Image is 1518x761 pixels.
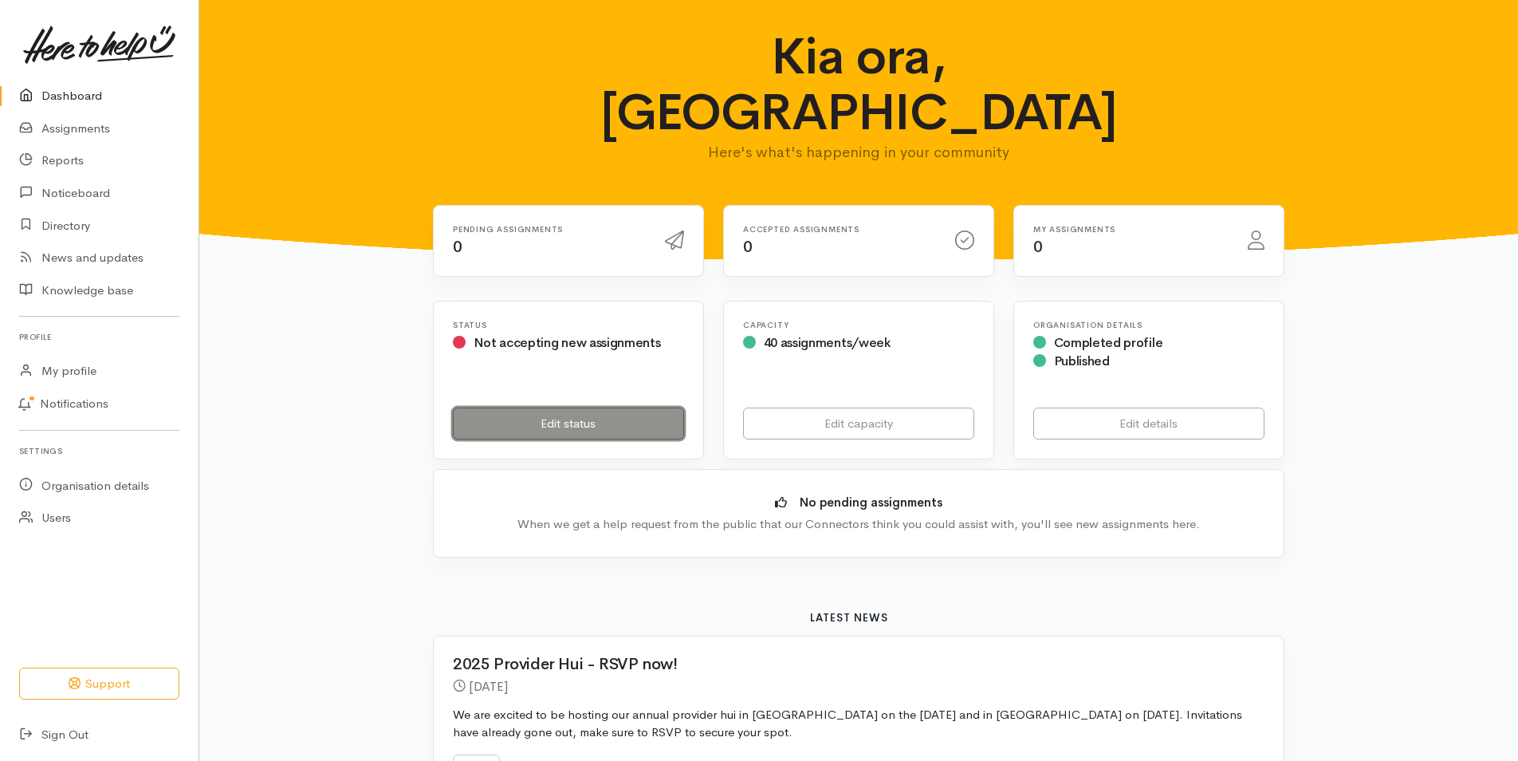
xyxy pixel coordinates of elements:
[453,225,646,234] h6: Pending assignments
[1033,321,1264,329] h6: Organisation Details
[1054,334,1163,351] span: Completed profile
[1054,353,1110,369] span: Published
[549,29,1170,141] h1: Kia ora, [GEOGRAPHIC_DATA]
[1033,237,1043,257] span: 0
[549,141,1170,164] p: Here's what's happening in your community
[453,237,462,257] span: 0
[743,321,974,329] h6: Capacity
[19,668,179,700] button: Support
[1033,408,1264,440] a: Edit details
[469,678,508,695] time: [DATE]
[764,334,891,351] span: 40 assignments/week
[474,334,661,351] span: Not accepting new assignments
[810,611,888,625] b: Latest news
[743,237,753,257] span: 0
[453,408,684,440] a: Edit status
[800,495,942,510] b: No pending assignments
[453,656,1245,673] h2: 2025 Provider Hui - RSVP now!
[453,706,1264,742] p: We are excited to be hosting our annual provider hui in [GEOGRAPHIC_DATA] on the [DATE] and in [G...
[743,225,936,234] h6: Accepted assignments
[19,326,179,348] h6: Profile
[453,321,684,329] h6: Status
[458,515,1260,534] div: When we get a help request from the public that our Connectors think you could assist with, you'l...
[1033,225,1229,234] h6: My assignments
[743,408,974,440] a: Edit capacity
[19,440,179,462] h6: Settings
